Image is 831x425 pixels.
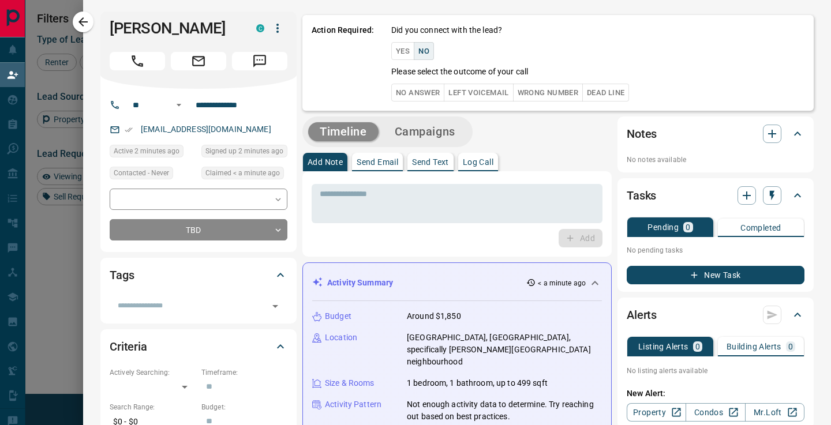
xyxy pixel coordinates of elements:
[627,306,657,324] h2: Alerts
[325,332,357,344] p: Location
[110,367,196,378] p: Actively Searching:
[110,266,134,284] h2: Tags
[463,158,493,166] p: Log Call
[627,301,804,329] div: Alerts
[740,224,781,232] p: Completed
[414,42,434,60] button: No
[114,167,169,179] span: Contacted - Never
[538,278,586,288] p: < a minute ago
[686,403,745,422] a: Condos
[110,219,287,240] div: TBD
[201,367,287,378] p: Timeframe:
[695,343,700,351] p: 0
[627,403,686,422] a: Property
[627,182,804,209] div: Tasks
[383,122,467,141] button: Campaigns
[627,186,656,205] h2: Tasks
[444,84,513,101] button: Left Voicemail
[412,158,449,166] p: Send Text
[627,120,804,148] div: Notes
[110,145,196,161] div: Tue Oct 14 2025
[627,366,804,376] p: No listing alerts available
[745,403,804,422] a: Mr.Loft
[312,24,374,101] p: Action Required:
[172,98,186,112] button: Open
[391,24,502,36] p: Did you connect with the lead?
[232,52,287,70] span: Message
[391,84,444,101] button: No Answer
[325,310,351,322] p: Budget
[407,310,461,322] p: Around $1,850
[308,158,343,166] p: Add Note
[110,261,287,289] div: Tags
[513,84,583,101] button: Wrong Number
[391,66,528,78] p: Please select the outcome of your call
[110,333,287,360] div: Criteria
[141,125,271,134] a: [EMAIL_ADDRESS][DOMAIN_NAME]
[308,122,379,141] button: Timeline
[110,337,147,356] h2: Criteria
[727,343,781,351] p: Building Alerts
[627,125,657,143] h2: Notes
[201,402,287,412] p: Budget:
[201,145,287,161] div: Tue Oct 14 2025
[627,266,804,284] button: New Task
[205,167,280,179] span: Claimed < a minute ago
[686,223,690,231] p: 0
[114,145,179,157] span: Active 2 minutes ago
[110,52,165,70] span: Call
[638,343,688,351] p: Listing Alerts
[110,19,239,37] h1: [PERSON_NAME]
[407,377,548,389] p: 1 bedroom, 1 bathroom, up to 499 sqft
[110,402,196,412] p: Search Range:
[325,398,381,411] p: Activity Pattern
[391,42,414,60] button: Yes
[171,52,226,70] span: Email
[627,155,804,165] p: No notes available
[357,158,398,166] p: Send Email
[788,343,793,351] p: 0
[267,298,283,314] button: Open
[125,126,133,134] svg: Email Verified
[647,223,679,231] p: Pending
[627,388,804,400] p: New Alert:
[201,167,287,183] div: Tue Oct 14 2025
[312,272,602,294] div: Activity Summary< a minute ago
[627,242,804,259] p: No pending tasks
[327,277,393,289] p: Activity Summary
[205,145,283,157] span: Signed up 2 minutes ago
[407,398,602,423] p: Not enough activity data to determine. Try reaching out based on best practices.
[325,377,375,389] p: Size & Rooms
[407,332,602,368] p: [GEOGRAPHIC_DATA], [GEOGRAPHIC_DATA], specifically [PERSON_NAME][GEOGRAPHIC_DATA] neighbourhood
[582,84,629,101] button: Dead Line
[256,24,264,32] div: condos.ca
